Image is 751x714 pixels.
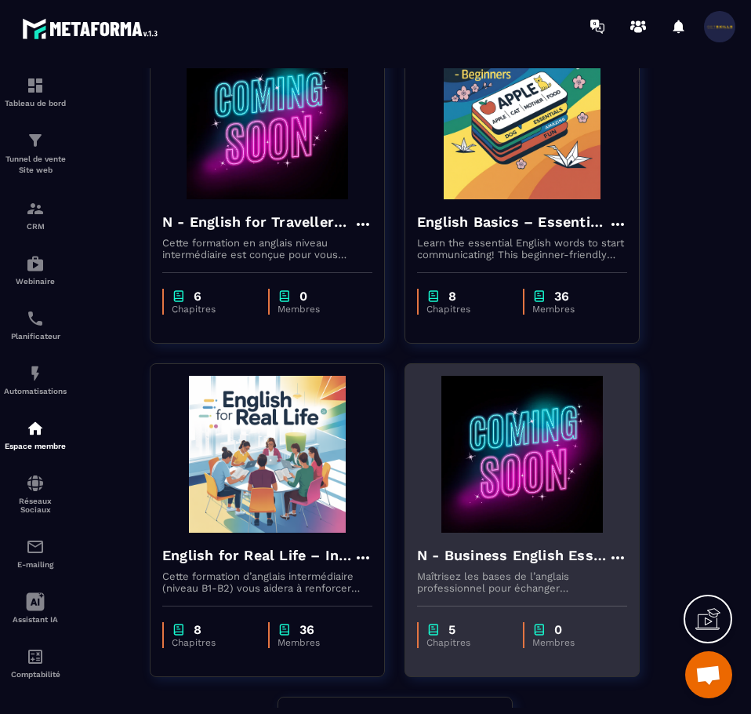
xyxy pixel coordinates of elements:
div: Ouvrir le chat [685,651,732,698]
img: formation [26,131,45,150]
img: chapter [532,622,546,637]
img: chapter [426,289,441,304]
a: automationsautomationsEspace membre [4,407,67,462]
p: Réseaux Sociaux [4,497,67,514]
img: formation-background [417,376,627,533]
img: automations [26,364,45,383]
p: Assistant IA [4,615,67,624]
a: automationsautomationsAutomatisations [4,352,67,407]
p: Espace membre [4,442,67,450]
p: Membres [532,637,611,648]
img: formation-background [162,42,372,199]
img: chapter [426,622,441,637]
p: 6 [194,289,201,304]
p: 36 [554,289,569,304]
p: Automatisations [4,387,67,395]
img: email [26,537,45,556]
h4: N - Business English Essentials – Communicate with Confidence [417,545,608,566]
p: Maîtrisez les bases de l’anglais professionnel pour échanger efficacement par e-mail, téléphone, ... [417,570,627,594]
img: formation-background [417,42,627,199]
a: formation-backgroundN - Business English Essentials – Communicate with ConfidenceMaîtrisez les ba... [405,363,659,697]
p: 36 [299,622,314,637]
p: Webinaire [4,277,67,286]
a: formation-backgroundN - English for Travellers – Intermediate LevelCette formation en anglais niv... [150,30,405,363]
a: formation-backgroundEnglish for Real Life – Intermediate LevelCette formation d’anglais intermédi... [150,363,405,697]
p: Tunnel de vente Site web [4,154,67,176]
p: Chapitres [172,304,252,315]
p: 0 [299,289,307,304]
p: Comptabilité [4,670,67,679]
h4: English Basics – Essential Vocabulary for Beginners [417,211,608,233]
h4: English for Real Life – Intermediate Level [162,545,354,566]
p: Learn the essential English words to start communicating! This beginner-friendly course will help... [417,237,627,260]
a: formation-backgroundEnglish Basics – Essential Vocabulary for BeginnersLearn the essential Englis... [405,30,659,363]
img: social-network [26,474,45,493]
p: Membres [278,304,357,315]
a: schedulerschedulerPlanificateur [4,297,67,352]
p: 0 [554,622,562,637]
p: Chapitres [172,637,252,648]
p: 5 [448,622,455,637]
h4: N - English for Travellers – Intermediate Level [162,211,354,233]
p: Tableau de bord [4,99,67,107]
p: Membres [532,304,611,315]
img: chapter [172,622,186,637]
img: chapter [532,289,546,304]
a: automationsautomationsWebinaire [4,242,67,297]
a: Assistant IA [4,581,67,636]
img: formation [26,199,45,218]
p: Planificateur [4,332,67,341]
a: social-networksocial-networkRéseaux Sociaux [4,462,67,526]
p: Cette formation d’anglais intermédiaire (niveau B1-B2) vous aidera à renforcer votre grammaire, e... [162,570,372,594]
img: formation [26,76,45,95]
p: Chapitres [426,637,507,648]
p: Chapitres [426,304,507,315]
a: formationformationTableau de bord [4,64,67,119]
p: CRM [4,222,67,231]
a: formationformationCRM [4,188,67,242]
img: scheduler [26,309,45,328]
a: emailemailE-mailing [4,526,67,581]
img: chapter [278,289,292,304]
p: Membres [278,637,357,648]
img: chapter [278,622,292,637]
img: accountant [26,647,45,666]
a: formationformationTunnel de vente Site web [4,119,67,188]
p: 8 [448,289,456,304]
a: accountantaccountantComptabilité [4,636,67,690]
img: automations [26,254,45,273]
img: chapter [172,289,186,304]
p: Cette formation en anglais niveau intermédiaire est conçue pour vous rendre à l’aise à l’étranger... [162,237,372,260]
img: automations [26,419,45,438]
p: E-mailing [4,560,67,569]
img: formation-background [162,376,372,533]
img: logo [22,14,163,43]
p: 8 [194,622,201,637]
